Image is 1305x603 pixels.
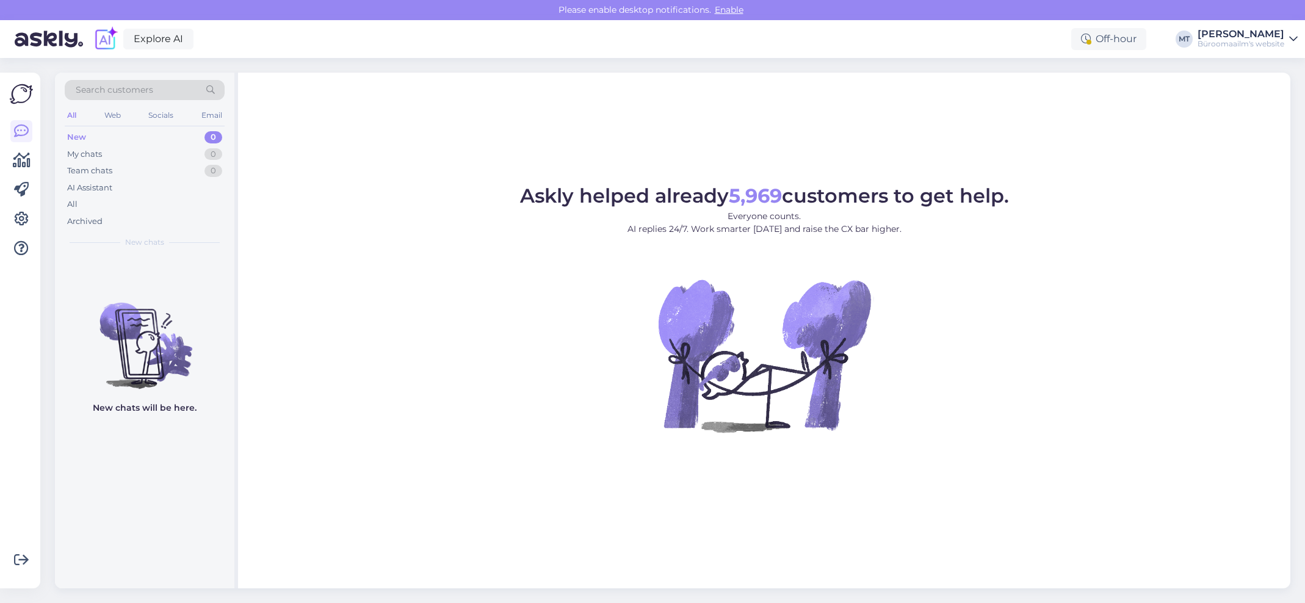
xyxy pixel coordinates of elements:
div: 0 [204,131,222,143]
div: My chats [67,148,102,161]
div: Büroomaailm's website [1198,39,1284,49]
div: All [67,198,78,211]
span: Enable [711,4,747,15]
img: explore-ai [93,26,118,52]
span: Askly helped already customers to get help. [520,184,1009,208]
div: AI Assistant [67,182,112,194]
p: New chats will be here. [93,402,197,414]
div: Email [199,107,225,123]
a: [PERSON_NAME]Büroomaailm's website [1198,29,1298,49]
p: Everyone counts. AI replies 24/7. Work smarter [DATE] and raise the CX bar higher. [520,210,1009,236]
div: Off-hour [1071,28,1146,50]
div: [PERSON_NAME] [1198,29,1284,39]
a: Explore AI [123,29,193,49]
div: Socials [146,107,176,123]
div: New [67,131,86,143]
img: Askly Logo [10,82,33,106]
span: New chats [125,237,164,248]
div: 0 [204,165,222,177]
img: No chats [55,281,234,391]
span: Search customers [76,84,153,96]
img: No Chat active [654,245,874,465]
div: 0 [204,148,222,161]
div: All [65,107,79,123]
div: Team chats [67,165,112,177]
div: Web [102,107,123,123]
b: 5,969 [729,184,782,208]
div: Archived [67,215,103,228]
div: MT [1176,31,1193,48]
